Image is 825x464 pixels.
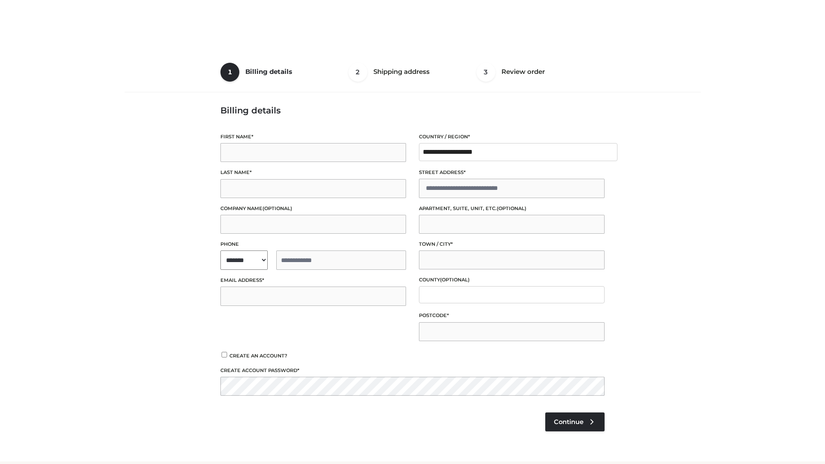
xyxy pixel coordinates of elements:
label: Email address [220,276,406,284]
span: (optional) [497,205,526,211]
label: Phone [220,240,406,248]
span: 2 [348,63,367,82]
span: Create an account? [229,353,287,359]
span: Billing details [245,67,292,76]
label: Street address [419,168,605,177]
label: Country / Region [419,133,605,141]
label: Town / City [419,240,605,248]
span: Review order [501,67,545,76]
h3: Billing details [220,105,605,116]
label: Postcode [419,311,605,320]
label: First name [220,133,406,141]
span: (optional) [263,205,292,211]
input: Create an account? [220,352,228,357]
span: Continue [554,418,584,426]
span: 3 [477,63,495,82]
span: 1 [220,63,239,82]
label: County [419,276,605,284]
a: Continue [545,412,605,431]
label: Last name [220,168,406,177]
label: Apartment, suite, unit, etc. [419,205,605,213]
label: Create account password [220,366,605,375]
span: (optional) [440,277,470,283]
label: Company name [220,205,406,213]
span: Shipping address [373,67,430,76]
